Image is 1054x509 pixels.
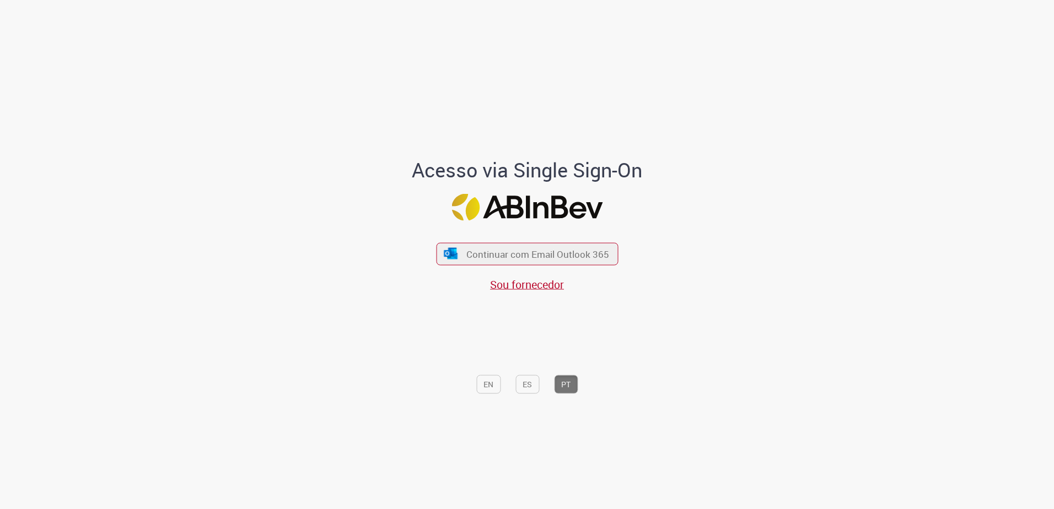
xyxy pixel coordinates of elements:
h1: Acesso via Single Sign-On [374,159,680,181]
button: ícone Azure/Microsoft 360 Continuar com Email Outlook 365 [436,242,618,265]
a: Sou fornecedor [490,277,564,292]
span: Continuar com Email Outlook 365 [466,247,609,260]
button: EN [476,375,501,393]
img: ícone Azure/Microsoft 360 [443,248,459,259]
img: Logo ABInBev [451,194,603,221]
button: ES [515,375,539,393]
button: PT [554,375,578,393]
